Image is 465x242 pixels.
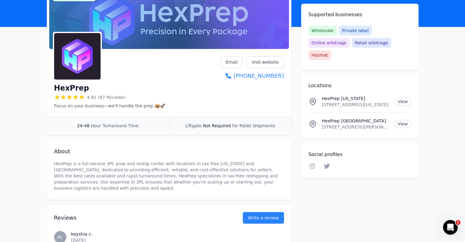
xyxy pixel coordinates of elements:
[54,147,284,156] h2: About
[87,94,126,100] span: 4.91 (87 Reviews)
[77,123,90,128] span: 24-48
[54,161,284,191] p: HexPrep is a full-service 3PL prep and reship center with locations in tax-free [US_STATE] and [G...
[308,11,411,18] h2: Supported businesses
[91,123,138,128] span: Hour Turnaround Time
[203,123,231,128] span: Not Required
[220,72,284,80] a: [PHONE_NUMBER]
[394,98,411,106] a: View
[322,95,389,102] p: HexPrep [US_STATE]
[394,120,411,128] a: View
[54,103,165,109] p: Focus on your business—we'll handle the prep.📦🚀
[322,124,389,130] p: [STREET_ADDRESS][PERSON_NAME][US_STATE]
[54,214,223,222] h2: Reviews
[308,26,337,35] span: Wholesale
[232,123,275,128] span: for Pallet Shipments
[322,118,389,124] p: HexPrep [GEOGRAPHIC_DATA]
[443,220,458,235] iframe: Intercom live chat
[54,83,89,93] h1: HexPrep
[308,82,411,89] h2: Locations
[308,151,411,158] h2: Social profiles
[308,50,331,60] span: Hazmat
[339,26,372,35] span: Private label
[456,220,460,225] span: 1
[185,123,201,128] span: Liftgate
[246,56,284,68] a: Visit website
[308,38,349,48] span: Online arbitrage
[220,56,243,68] a: Email
[352,38,391,48] span: Retail arbitrage
[57,235,63,239] span: KC
[71,231,284,237] h3: keyshia c.
[54,33,101,80] img: HexPrep
[322,102,389,108] p: [STREET_ADDRESS][US_STATE]
[243,212,284,224] a: Write a review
